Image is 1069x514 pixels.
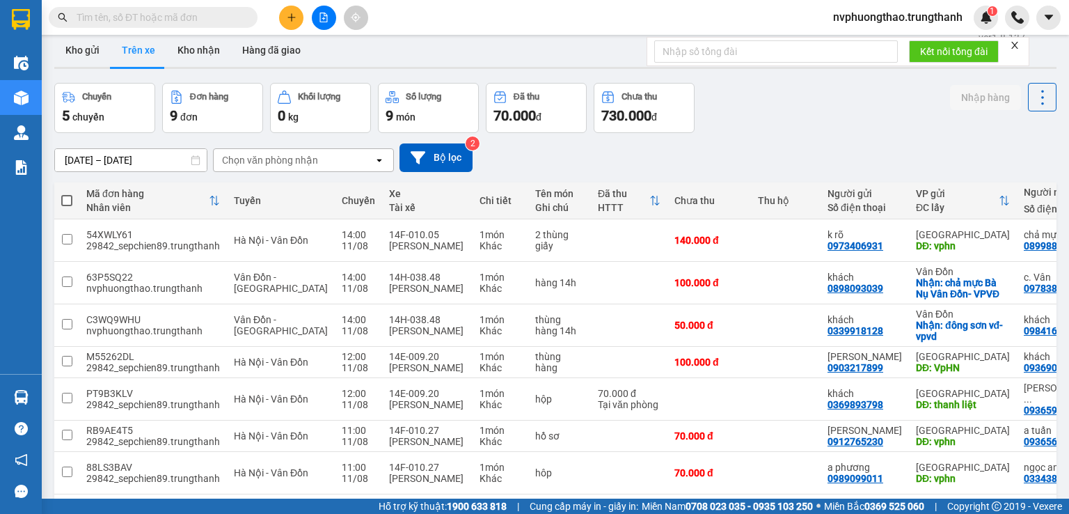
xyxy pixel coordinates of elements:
div: RFI629AH [86,499,220,510]
div: khách [828,314,902,325]
div: VP gửi [916,188,999,199]
div: [GEOGRAPHIC_DATA] [916,229,1010,240]
span: 70.000 [493,107,536,124]
img: warehouse-icon [14,56,29,70]
div: Khác [480,436,521,447]
span: Hỗ trợ kỹ thuật: [379,499,507,514]
img: warehouse-icon [14,91,29,105]
div: 11/08 [342,436,375,447]
button: aim [344,6,368,30]
div: 1 món [480,351,521,362]
div: 0903217899 [828,362,883,373]
div: Chi tiết [480,195,521,206]
div: 11:00 [342,462,375,473]
div: DĐ: VpHN [916,362,1010,373]
img: solution-icon [14,160,29,175]
th: Toggle SortBy [909,182,1017,219]
div: anh dũng [828,425,902,436]
div: khách [828,388,902,399]
div: hôp [535,467,584,478]
span: nvphuongthao.trungthanh [822,8,974,26]
span: Vân Đồn - [GEOGRAPHIC_DATA] [234,314,328,336]
div: 70.000 đ [674,430,744,442]
div: 12:00 [342,388,375,399]
div: Người gửi [828,188,902,199]
div: Chuyến [342,195,375,206]
span: message [15,485,28,498]
button: Chưa thu730.000đ [594,83,695,133]
div: a phương [828,462,902,473]
div: 14F-010.05 [389,229,466,240]
div: Tuyến [234,195,328,206]
div: Chị Linh [828,351,902,362]
span: Miền Nam [642,499,813,514]
div: hộp [535,394,584,405]
div: 100.000 đ [674,357,744,368]
div: Số lượng [406,92,441,102]
div: 14E-009.20 [389,351,466,362]
div: 63P5SQ22 [86,272,220,283]
div: 1 món [480,272,521,283]
div: ĐC lấy [916,202,999,213]
button: Kho nhận [166,33,231,67]
div: 0369893798 [828,399,883,410]
div: hàng 14h [535,277,584,288]
button: Số lượng9món [378,83,479,133]
span: đ [536,111,541,123]
button: Nhập hàng [950,85,1021,110]
span: món [396,111,415,123]
div: [GEOGRAPHIC_DATA] [916,388,1010,399]
div: Khác [480,325,521,336]
button: Đã thu70.000đ [486,83,587,133]
div: Chọn văn phòng nhận [222,153,318,167]
sup: 2 [466,137,480,150]
div: Xe [389,188,466,199]
div: 11/08 [342,325,375,336]
div: 2 thùng giấy [535,229,584,251]
span: Vân Đồn - [GEOGRAPHIC_DATA] [234,272,328,294]
div: Mã đơn hàng [86,188,209,199]
button: file-add [312,6,336,30]
img: warehouse-icon [14,390,29,405]
div: DĐ: thanh liệt [916,399,1010,410]
div: thùng hàng 14h [535,314,584,336]
div: Khác [480,240,521,251]
span: 0 [278,107,285,124]
div: Khác [480,283,521,294]
span: Kết nối tổng đài [920,44,988,59]
div: hồ sơ [535,430,584,442]
div: [PERSON_NAME] [389,325,466,336]
div: 14E-009.20 [389,388,466,399]
div: 14:00 [342,229,375,240]
div: 50.000 đ [674,320,744,331]
button: Chuyến5chuyến [54,83,155,133]
div: nvphuongthao.trungthanh [86,325,220,336]
div: Vân Đồn [916,266,1010,277]
div: Đã thu [598,188,649,199]
div: Khối lượng [298,92,340,102]
sup: 1 [988,6,997,16]
div: [GEOGRAPHIC_DATA] [916,462,1010,473]
div: Số điện thoại [828,202,902,213]
div: 100.000 đ [674,277,744,288]
span: Hà Nội - Vân Đồn [234,394,308,405]
div: [PERSON_NAME] [389,473,466,484]
div: 14F-010.27 [389,462,466,473]
div: Đơn hàng [190,92,228,102]
span: search [58,13,68,22]
span: 5 [62,107,70,124]
span: close [1010,40,1020,50]
div: 0973406931 [828,240,883,251]
div: 10:00 [342,499,375,510]
div: Chưa thu [621,92,657,102]
div: 29842_sepchien89.trungthanh [86,436,220,447]
span: copyright [992,501,1001,511]
div: k rõ [828,229,902,240]
div: khách [828,272,902,283]
div: Khác [480,362,521,373]
button: Đơn hàng9đơn [162,83,263,133]
th: Toggle SortBy [591,182,667,219]
span: notification [15,453,28,467]
span: plus [287,13,296,22]
div: 1 món [480,314,521,325]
